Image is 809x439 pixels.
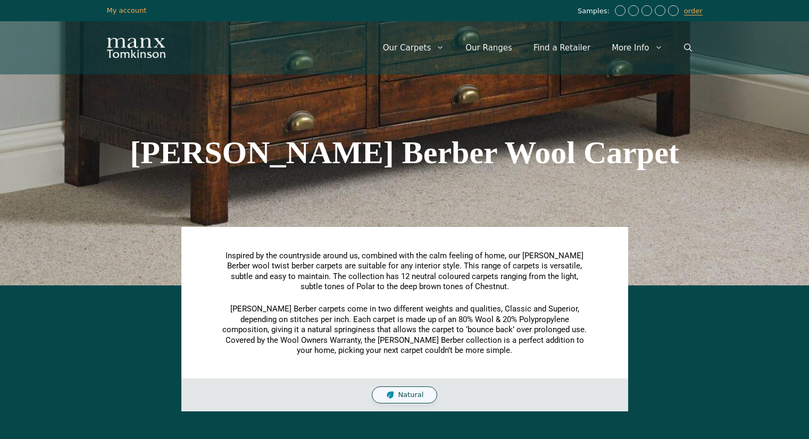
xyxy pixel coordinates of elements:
a: Open Search Bar [673,32,703,64]
nav: Primary [372,32,703,64]
img: Manx Tomkinson [107,38,165,58]
a: Find a Retailer [523,32,601,64]
a: My account [107,6,147,14]
p: [PERSON_NAME] Berber carpets come in two different weights and qualities, Classic and Superior, d... [221,304,588,356]
a: order [684,7,703,15]
span: Natural [398,391,423,400]
span: Samples: [578,7,612,16]
h1: [PERSON_NAME] Berber Wool Carpet [107,137,703,168]
a: Our Carpets [372,32,455,64]
a: Our Ranges [455,32,523,64]
a: More Info [601,32,673,64]
span: Inspired by the countryside around us, combined with the calm feeling of home, our [PERSON_NAME] ... [226,251,583,292]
